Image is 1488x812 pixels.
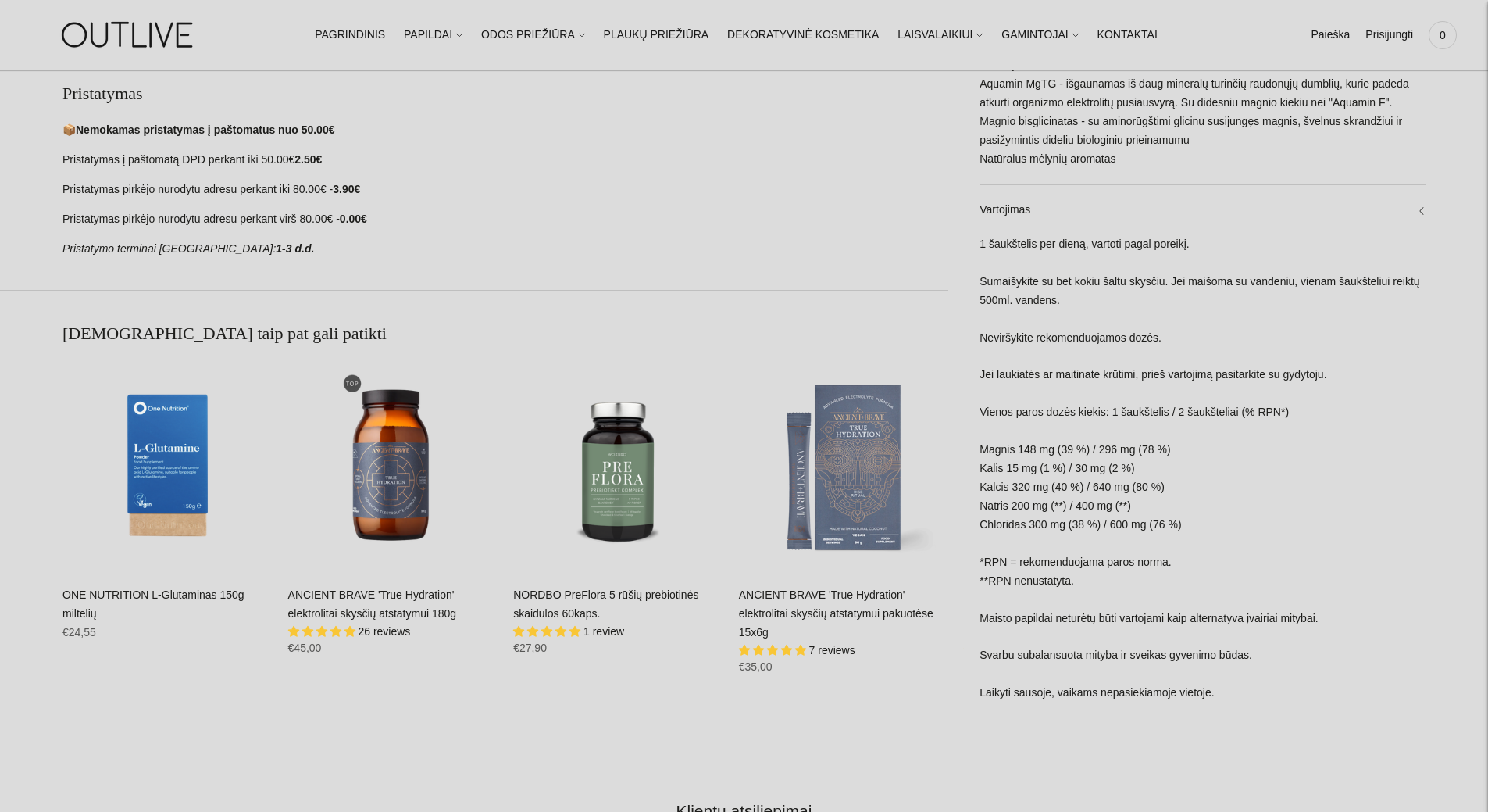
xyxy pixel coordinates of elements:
strong: 2.50€ [294,153,322,166]
a: Paieška [1311,18,1350,52]
p: Pristatymas pirkėjo nurodytu adresu perkant iki 80.00€ - [62,181,948,199]
span: 0 [1432,24,1454,46]
a: 0 [1429,18,1457,52]
span: 1 review [583,625,624,638]
a: LAISVALAIKIUI [897,18,983,52]
em: Pristatymo terminai [GEOGRAPHIC_DATA]: [62,242,276,255]
strong: 1-3 d.d. [276,242,314,255]
a: ODOS PRIEŽIŪRA [481,18,585,52]
span: €35,00 [739,660,773,673]
img: OUTLIVE [31,8,227,62]
strong: Nemokamas pristatymas į paštomatus nuo 50.00€ [76,123,334,136]
span: 5.00 stars [513,625,583,638]
strong: 0.00€ [340,213,367,225]
p: 📦 [62,121,948,140]
a: ANCIENT BRAVE 'True Hydration' elektrolitai skysčių atstatymui pakuotėse 15x6g [739,360,949,571]
div: 1 šaukštelis per dieną, vartoti pagal poreikį. Sumaišykite su bet kokiu šaltu skysčiu. Jei maišom... [980,235,1426,718]
a: ANCIENT BRAVE 'True Hydration' elektrolitai skysčių atstatymui 180g [288,588,457,620]
a: GAMINTOJAI [1001,18,1078,52]
a: Vartojimas [980,185,1426,235]
a: ANCIENT BRAVE 'True Hydration' elektrolitai skysčių atstatymui pakuotėse 15x6g [739,588,933,639]
a: PLAUKŲ PRIEŽIŪRA [604,18,709,52]
p: Pristatymas pirkėjo nurodytu adresu perkant virš 80.00€ - [62,210,948,229]
a: KONTAKTAI [1097,18,1158,52]
span: €27,90 [513,642,547,654]
a: DEKORATYVINĖ KOSMETIKA [727,18,879,52]
span: 5.00 stars [739,644,809,656]
a: PAGRINDINIS [315,18,385,52]
a: PAPILDAI [404,18,462,52]
span: €24,55 [62,626,96,639]
span: 4.88 stars [288,625,359,638]
a: ANCIENT BRAVE 'True Hydration' elektrolitai skysčių atstatymui 180g [288,360,498,571]
a: ONE NUTRITION L-Glutaminas 150g miltelių [62,588,244,620]
h2: Pristatymas [62,82,948,106]
strong: 3.90€ [333,183,360,195]
a: Prisijungti [1365,18,1413,52]
a: NORDBO PreFlora 5 rūšių prebiotinės skaidulos 60kaps. [513,360,723,571]
a: NORDBO PreFlora 5 rūšių prebiotinės skaidulos 60kaps. [513,588,698,620]
span: 26 reviews [358,625,410,638]
h2: [DEMOGRAPHIC_DATA] taip pat gali patikti [62,322,948,345]
span: €45,00 [288,642,322,654]
p: Pristatymas į paštomatą DPD perkant iki 50.00€ [62,151,948,170]
span: 7 reviews [809,644,855,656]
a: ONE NUTRITION L-Glutaminas 150g miltelių [62,360,273,571]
